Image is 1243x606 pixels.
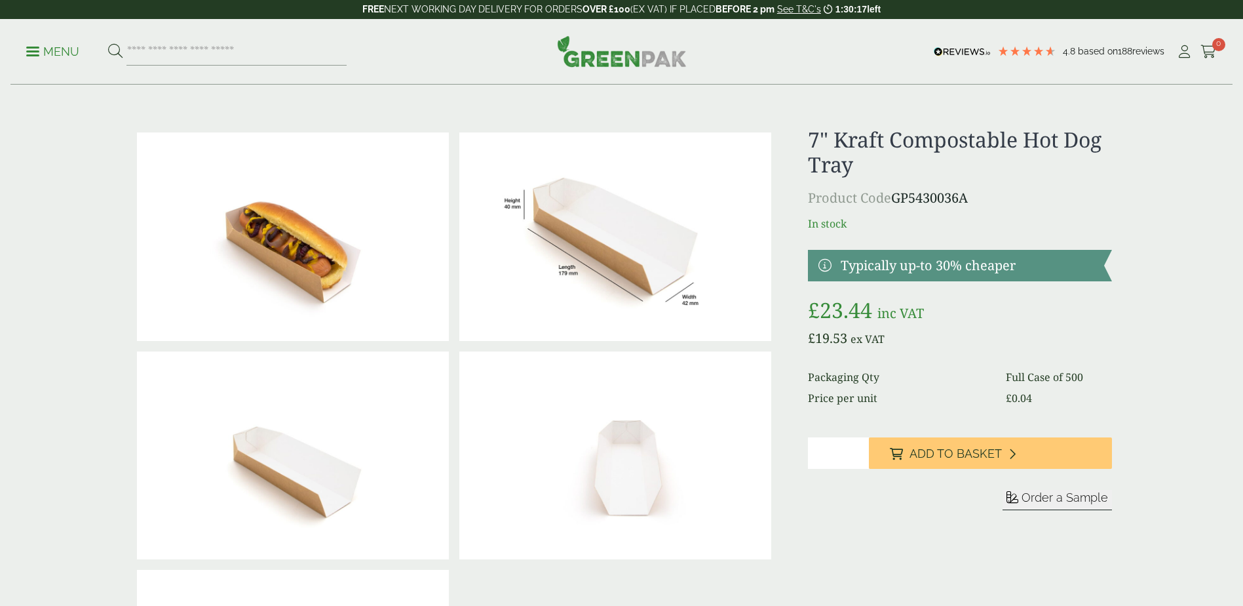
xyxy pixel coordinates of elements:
[137,132,449,341] img: 7 Kraft Hotdog Tray (Large)
[459,352,771,560] img: 7 Kraft Hotdog Tray Front (Large)
[877,304,924,322] span: inc VAT
[1212,38,1225,51] span: 0
[835,4,867,14] span: 1:30:17
[808,390,990,406] dt: Price per unit
[362,4,384,14] strong: FREE
[557,35,687,67] img: GreenPak Supplies
[1118,46,1132,56] span: 188
[777,4,821,14] a: See T&C's
[26,44,79,60] p: Menu
[716,4,774,14] strong: BEFORE 2 pm
[1022,491,1108,504] span: Order a Sample
[1006,391,1032,405] bdi: 0.04
[1003,490,1112,510] button: Order a Sample
[1200,45,1217,58] i: Cart
[1200,42,1217,62] a: 0
[1078,46,1118,56] span: Based on
[1006,369,1111,385] dd: Full Case of 500
[1132,46,1164,56] span: reviews
[997,45,1056,57] div: 4.79 Stars
[869,437,1112,469] button: Add to Basket
[808,296,872,324] bdi: 23.44
[934,47,991,56] img: REVIEWS.io
[459,132,771,341] img: HotdogTray_7
[26,44,79,57] a: Menu
[851,332,885,346] span: ex VAT
[137,352,449,560] img: 7 Kraft Hotdog Tray Side (Large)
[1176,45,1193,58] i: My Account
[909,447,1002,461] span: Add to Basket
[808,189,891,207] span: Product Code
[583,4,630,14] strong: OVER £100
[808,216,1111,232] p: In stock
[808,296,820,324] span: £
[867,4,881,14] span: left
[808,127,1111,178] h1: 7" Kraft Compostable Hot Dog Tray
[808,188,1111,208] p: GP5430036A
[808,369,990,385] dt: Packaging Qty
[1063,46,1078,56] span: 4.8
[1006,391,1012,405] span: £
[808,329,847,347] bdi: 19.53
[808,329,815,347] span: £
